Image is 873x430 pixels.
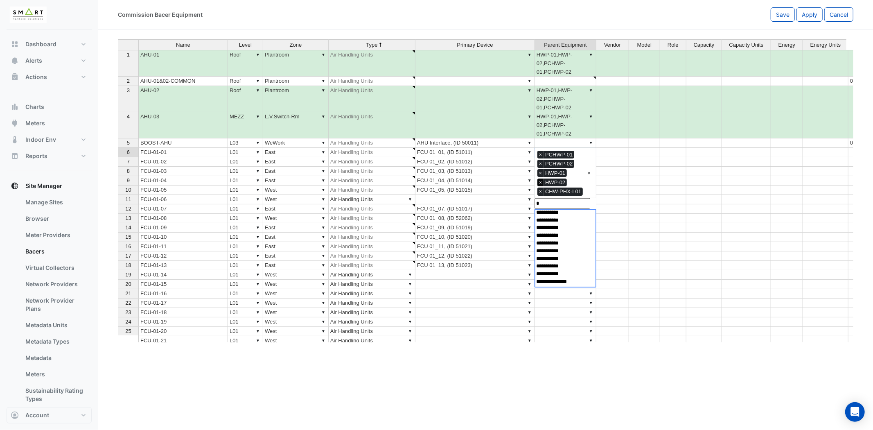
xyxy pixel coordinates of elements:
td: FCU 01_10, (ID 51020) [415,233,535,242]
div: ▼ [255,195,261,204]
td: FCU 01_05, (ID 51015) [415,186,535,195]
div: ▼ [255,157,261,166]
div: ▼ [255,308,261,317]
td: L01 [228,336,263,346]
span: Cancel [830,11,848,18]
div: ▼ [320,186,327,194]
div: ▼ [255,251,261,260]
div: ▼ [407,280,413,288]
div: ▼ [526,280,533,288]
div: ▼ [255,299,261,307]
div: ▼ [255,148,261,156]
div: ▼ [320,204,327,213]
div: ▼ [526,157,533,166]
td: FCU-01-12 [138,251,228,261]
td: MEZZ [228,112,263,138]
span: PCHWP-02 [544,160,574,168]
td: L01 [228,308,263,317]
span: Apply [802,11,817,18]
div: ▼ [526,299,533,307]
div: ▼ [526,77,533,85]
div: ▼ [526,186,533,194]
div: ▼ [320,50,327,59]
a: Metadata Units [19,317,92,333]
td: West [263,270,329,280]
td: FCU-01-03 [138,167,228,176]
td: L01 [228,214,263,223]
td: FCU-01-20 [138,327,228,336]
span: Energy [778,42,795,48]
td: East [263,148,329,157]
td: West [263,195,329,204]
td: FCU-01-13 [138,261,228,270]
span: Capacity Units [729,42,764,48]
div: ▼ [320,167,327,175]
div: ▼ [255,186,261,194]
div: ▼ [320,176,327,185]
td: FCU-01-21 [138,336,228,346]
td: L01 [228,223,263,233]
td: L01 [228,317,263,327]
td: Roof [228,50,263,77]
span: 8 [127,168,130,174]
div: ▼ [320,112,327,121]
span: Capacity [694,42,715,48]
td: FCU-01-11 [138,242,228,251]
div: ▼ [255,242,261,251]
span: 1 [127,52,130,58]
td: Air Handling Units [329,214,415,223]
span: PCHWP-01 [544,151,574,159]
span: Alerts [25,57,42,65]
td: FCU-01-19 [138,317,228,327]
span: HWP-01 [544,169,567,177]
div: ▼ [588,138,594,147]
td: HWP-01,HWP-02,PCHWP-01,PCHWP-02 [535,50,596,77]
div: ▼ [407,317,413,326]
td: L01 [228,299,263,308]
td: Air Handling Units [329,251,415,261]
td: AHU-01&02-COMMON [138,77,228,86]
span: Charts [25,103,44,111]
td: HWP-01,HWP-02,PCHWP-01,PCHWP-02 [535,112,596,138]
div: ▼ [588,289,594,298]
div: ▼ [320,308,327,317]
td: Roof [228,77,263,86]
button: Cancel [824,7,853,22]
div: ▼ [526,176,533,185]
div: ▼ [320,223,327,232]
button: Actions [7,69,92,85]
td: East [263,242,329,251]
span: Level [239,42,252,48]
span: 16 [125,243,131,249]
td: Air Handling Units [329,280,415,289]
span: × [537,151,544,159]
td: FCU 01_04, (ID 51014) [415,176,535,186]
td: Air Handling Units [329,148,415,157]
div: ▼ [588,50,594,59]
div: ▼ [407,270,413,279]
div: ▼ [255,50,261,59]
button: Apply [796,7,823,22]
span: 15 [125,234,131,240]
button: Site Manager [7,178,92,194]
td: Air Handling Units [329,327,415,336]
button: Alerts [7,52,92,69]
div: ▼ [255,138,261,147]
td: FCU 01_12, (ID 51022) [415,251,535,261]
td: Air Handling Units [329,233,415,242]
td: Air Handling Units [329,270,415,280]
app-icon: Actions [11,73,19,81]
td: Air Handling Units [329,86,415,112]
div: ▼ [320,233,327,241]
div: ▼ [526,195,533,204]
td: FCU-01-06 [138,195,228,204]
td: East [263,261,329,270]
div: ▼ [526,270,533,279]
div: ▼ [526,167,533,175]
div: Site Manager [7,194,92,410]
a: Meter Providers [19,227,92,243]
span: 20 [125,281,131,287]
div: ▼ [255,176,261,185]
button: Reports [7,148,92,164]
td: FCU-01-16 [138,289,228,299]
